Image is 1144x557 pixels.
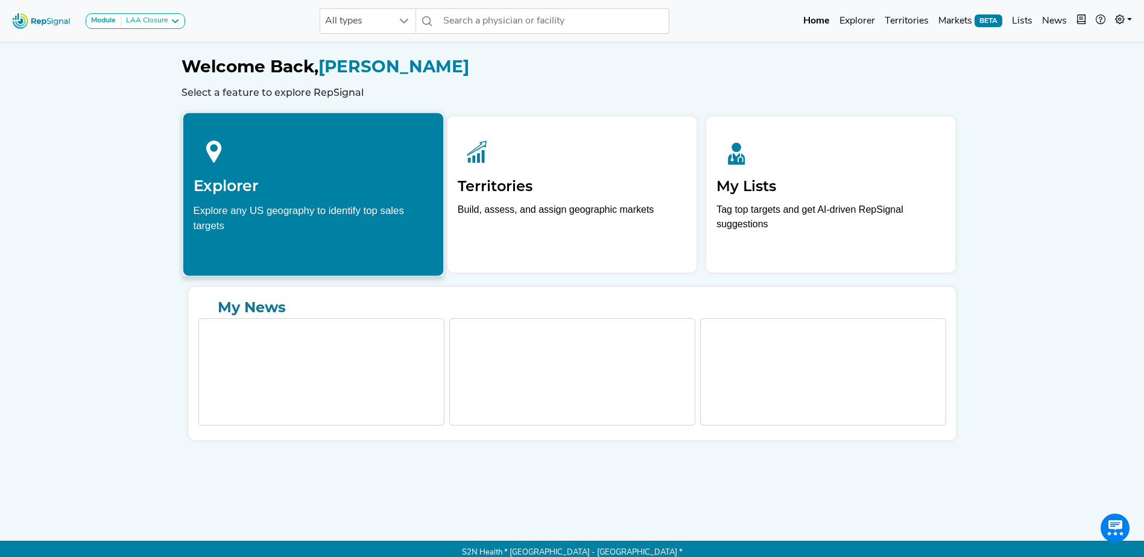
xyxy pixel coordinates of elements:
[975,14,1002,27] span: BETA
[880,9,934,33] a: Territories
[182,87,963,98] h6: Select a feature to explore RepSignal
[438,8,669,34] input: Search a physician or facility
[193,203,433,233] div: Explore any US geography to identify top sales targets
[934,9,1007,33] a: MarketsBETA
[86,13,185,29] button: ModuleLAA Closure
[320,9,393,33] span: All types
[716,203,945,238] p: Tag top targets and get AI-driven RepSignal suggestions
[835,9,880,33] a: Explorer
[447,116,697,272] a: TerritoriesBuild, assess, and assign geographic markets
[716,178,945,195] h2: My Lists
[798,9,835,33] a: Home
[458,203,686,238] p: Build, assess, and assign geographic markets
[193,177,433,195] h2: Explorer
[182,56,318,77] span: Welcome Back,
[182,112,444,276] a: ExplorerExplore any US geography to identify top sales targets
[1037,9,1072,33] a: News
[182,57,963,77] h1: [PERSON_NAME]
[91,17,116,24] strong: Module
[198,297,946,318] a: My News
[706,116,955,272] a: My ListsTag top targets and get AI-driven RepSignal suggestions
[1072,9,1091,33] button: Intel Book
[458,178,686,195] h2: Territories
[1007,9,1037,33] a: Lists
[121,16,168,26] div: LAA Closure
